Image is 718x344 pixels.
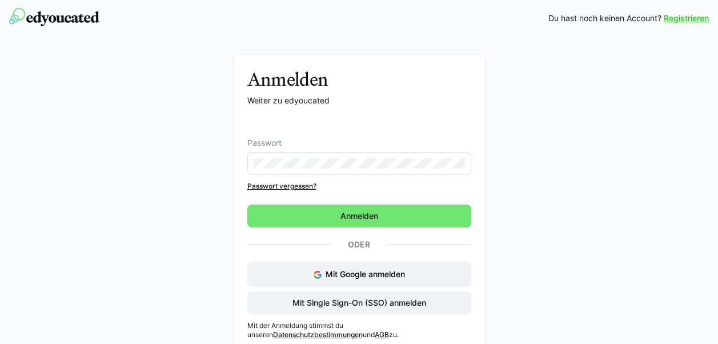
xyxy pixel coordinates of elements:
[247,262,471,287] button: Mit Google anmelden
[247,182,471,191] a: Passwort vergessen?
[247,69,471,90] h3: Anmelden
[247,321,471,339] p: Mit der Anmeldung stimmst du unseren und zu.
[247,205,471,227] button: Anmelden
[339,210,380,222] span: Anmelden
[664,13,709,24] a: Registrieren
[247,138,282,147] span: Passwort
[247,95,471,106] p: Weiter zu edyoucated
[247,291,471,314] button: Mit Single Sign-On (SSO) anmelden
[291,297,428,309] span: Mit Single Sign-On (SSO) anmelden
[273,330,363,339] a: Datenschutzbestimmungen
[375,330,389,339] a: AGB
[548,13,661,24] span: Du hast noch keinen Account?
[326,269,405,279] span: Mit Google anmelden
[331,237,387,253] p: Oder
[9,8,99,26] img: edyoucated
